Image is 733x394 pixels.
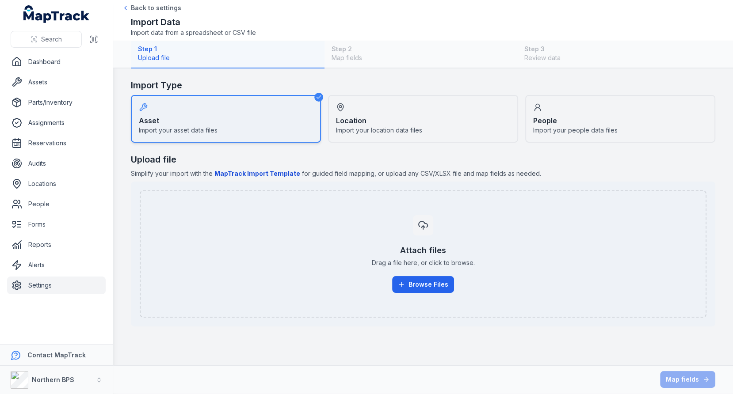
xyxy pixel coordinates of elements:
[27,351,86,359] strong: Contact MapTrack
[400,244,446,257] h3: Attach files
[392,276,454,293] button: Browse Files
[139,126,218,135] span: Import your asset data files
[336,126,422,135] span: Import your location data files
[122,4,181,12] a: Back to settings
[7,94,106,111] a: Parts/Inventory
[23,5,90,23] a: MapTrack
[11,31,82,48] button: Search
[41,35,62,44] span: Search
[131,16,256,28] h2: Import Data
[7,216,106,233] a: Forms
[533,126,618,135] span: Import your people data files
[214,170,300,177] b: MapTrack Import Template
[336,115,366,126] strong: Location
[7,195,106,213] a: People
[533,115,557,126] strong: People
[7,277,106,294] a: Settings
[7,134,106,152] a: Reservations
[131,4,181,12] span: Back to settings
[138,45,317,53] strong: Step 1
[131,153,715,166] h2: Upload file
[138,53,317,62] span: Upload file
[139,115,159,126] strong: Asset
[131,28,256,37] span: Import data from a spreadsheet or CSV file
[7,175,106,193] a: Locations
[131,79,715,91] h2: Import Type
[131,41,325,68] button: Step 1Upload file
[7,73,106,91] a: Assets
[131,169,715,178] span: Simplify your import with the for guided field mapping, or upload any CSV/XLSX file and map field...
[372,258,475,267] span: Drag a file here, or click to browse.
[7,256,106,274] a: Alerts
[32,376,74,383] strong: Northern BPS
[7,155,106,172] a: Audits
[7,114,106,132] a: Assignments
[7,53,106,71] a: Dashboard
[7,236,106,254] a: Reports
